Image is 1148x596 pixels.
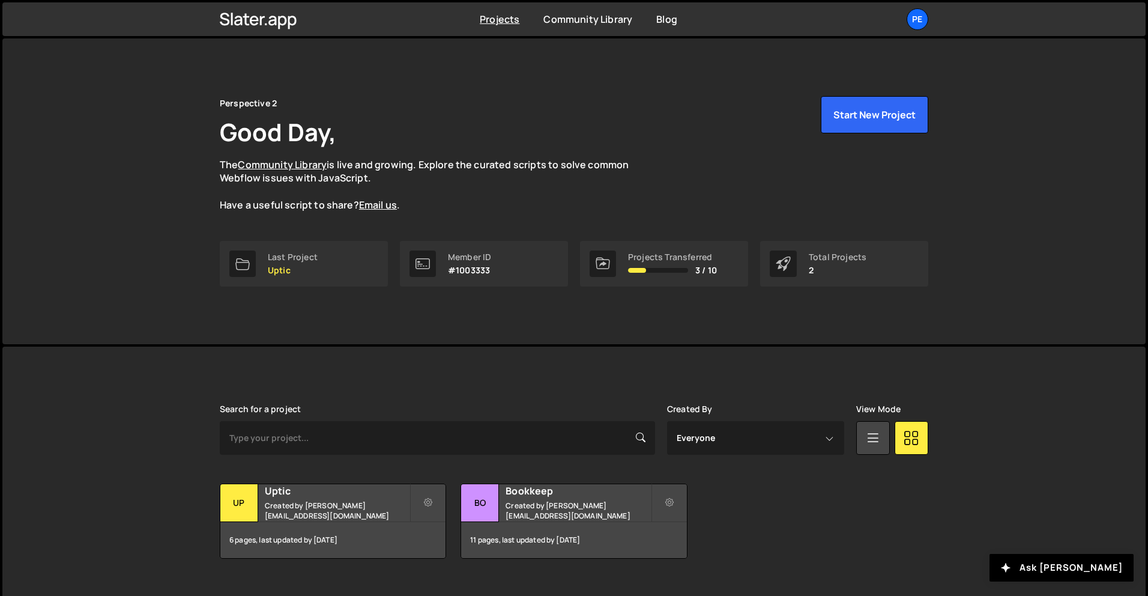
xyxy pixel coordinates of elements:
[220,421,655,455] input: Type your project...
[238,158,327,171] a: Community Library
[656,13,677,26] a: Blog
[506,484,650,497] h2: Bookkeep
[220,241,388,287] a: Last Project Uptic
[220,115,336,148] h1: Good Day,
[268,266,318,275] p: Uptic
[809,266,866,275] p: 2
[543,13,632,26] a: Community Library
[220,158,652,212] p: The is live and growing. Explore the curated scripts to solve common Webflow issues with JavaScri...
[821,96,928,133] button: Start New Project
[809,252,866,262] div: Total Projects
[220,484,446,559] a: Up Uptic Created by [PERSON_NAME][EMAIL_ADDRESS][DOMAIN_NAME] 6 pages, last updated by [DATE]
[461,522,686,558] div: 11 pages, last updated by [DATE]
[461,484,499,522] div: Bo
[265,500,409,521] small: Created by [PERSON_NAME][EMAIL_ADDRESS][DOMAIN_NAME]
[506,500,650,521] small: Created by [PERSON_NAME][EMAIL_ADDRESS][DOMAIN_NAME]
[461,484,687,559] a: Bo Bookkeep Created by [PERSON_NAME][EMAIL_ADDRESS][DOMAIN_NAME] 11 pages, last updated by [DATE]
[265,484,409,497] h2: Uptic
[628,252,717,262] div: Projects Transferred
[268,252,318,262] div: Last Project
[220,404,301,414] label: Search for a project
[220,522,446,558] div: 6 pages, last updated by [DATE]
[448,266,491,275] p: #1003333
[359,198,397,211] a: Email us
[220,96,277,111] div: Perspective 2
[667,404,713,414] label: Created By
[480,13,519,26] a: Projects
[220,484,258,522] div: Up
[448,252,491,262] div: Member ID
[907,8,928,30] a: Pe
[695,266,717,275] span: 3 / 10
[989,554,1134,582] button: Ask [PERSON_NAME]
[856,404,901,414] label: View Mode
